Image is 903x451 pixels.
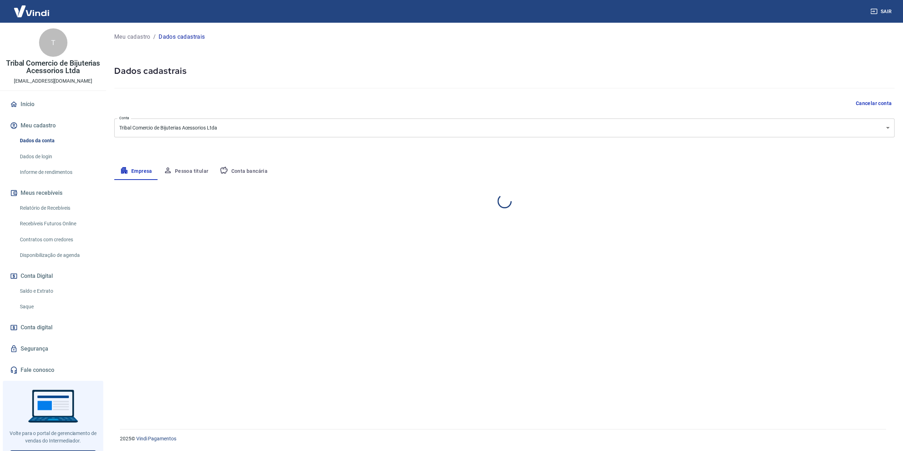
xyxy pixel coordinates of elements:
a: Saque [17,299,98,314]
a: Conta digital [9,320,98,335]
a: Meu cadastro [114,33,150,41]
a: Informe de rendimentos [17,165,98,180]
span: Conta digital [21,323,53,332]
a: Disponibilização de agenda [17,248,98,263]
h5: Dados cadastrais [114,65,894,77]
p: [EMAIL_ADDRESS][DOMAIN_NAME] [14,77,92,85]
a: Contratos com credores [17,232,98,247]
img: Vindi [9,0,55,22]
a: Segurança [9,341,98,357]
button: Conta bancária [214,163,273,180]
p: / [153,33,156,41]
div: T [39,28,67,57]
a: Fale conosco [9,362,98,378]
label: Conta [119,115,129,121]
button: Empresa [114,163,158,180]
button: Meu cadastro [9,118,98,133]
a: Dados de login [17,149,98,164]
p: Tribal Comercio de Bijuterias Acessorios Ltda [6,60,100,75]
a: Início [9,97,98,112]
p: Dados cadastrais [159,33,205,41]
button: Sair [869,5,894,18]
a: Vindi Pagamentos [136,436,176,441]
button: Conta Digital [9,268,98,284]
a: Saldo e Extrato [17,284,98,298]
button: Pessoa titular [158,163,214,180]
a: Dados da conta [17,133,98,148]
a: Relatório de Recebíveis [17,201,98,215]
a: Recebíveis Futuros Online [17,216,98,231]
button: Meus recebíveis [9,185,98,201]
div: Tribal Comercio de Bijuterias Acessorios Ltda [114,119,894,137]
p: 2025 © [120,435,886,442]
button: Cancelar conta [853,97,894,110]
